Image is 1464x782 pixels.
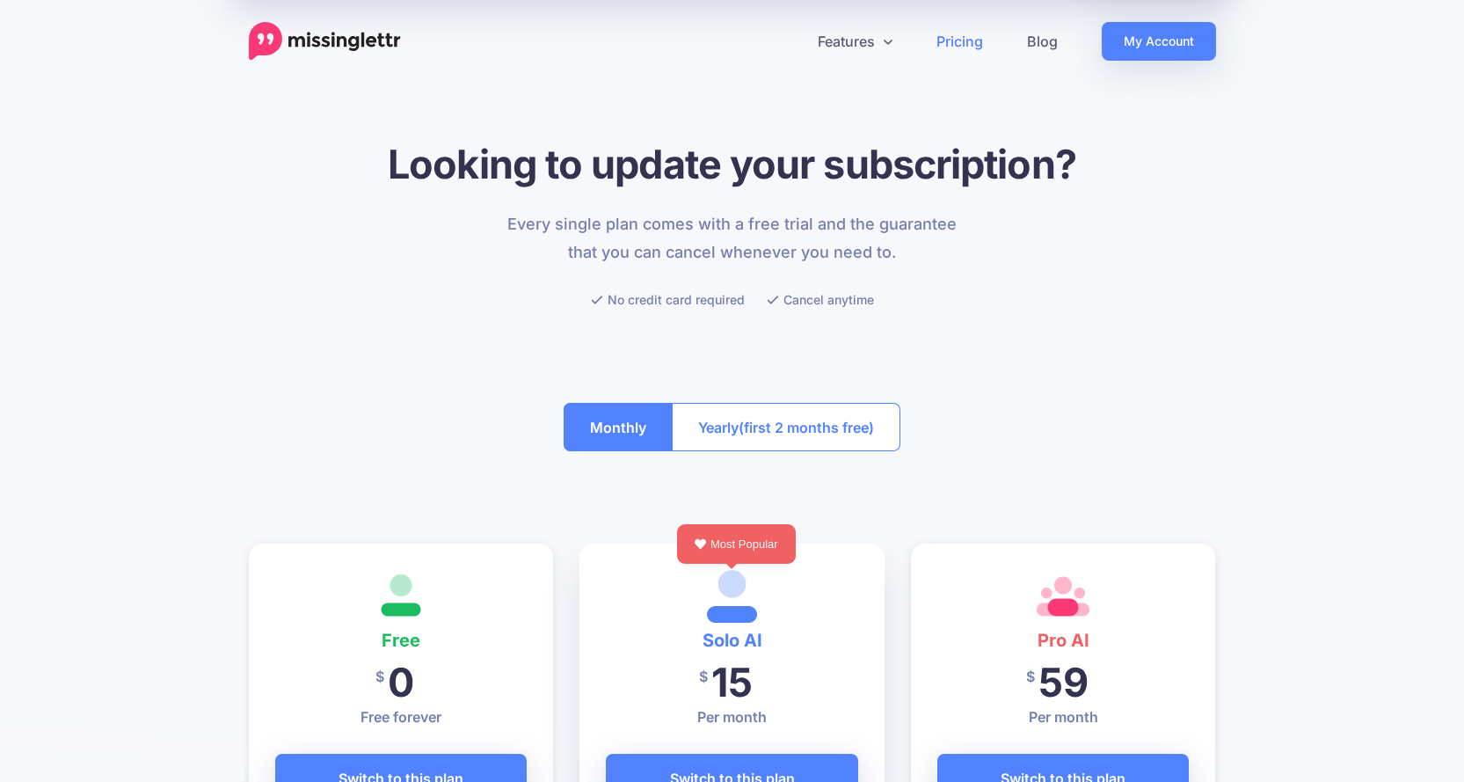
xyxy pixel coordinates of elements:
[711,658,753,706] span: 15
[914,22,1005,61] a: Pricing
[564,403,673,451] button: Monthly
[1038,658,1089,706] span: 59
[739,413,874,442] span: (first 2 months free)
[591,289,745,311] li: No credit card required
[699,657,708,697] span: $
[275,626,528,654] h4: Free
[1026,657,1035,697] span: $
[1005,22,1080,61] a: Blog
[672,403,900,451] button: Yearly(first 2 months free)
[1102,22,1216,61] a: My Account
[606,706,858,727] p: Per month
[497,210,967,267] p: Every single plan comes with a free trial and the guarantee that you can cancel whenever you need...
[767,289,874,311] li: Cancel anytime
[937,626,1190,654] h4: Pro AI
[937,706,1190,727] p: Per month
[375,657,384,697] span: $
[249,22,401,61] a: Home
[275,658,528,706] h2: 0
[606,626,858,654] h4: Solo AI
[796,22,914,61] a: Features
[275,706,528,727] p: Free forever
[249,140,1216,188] h1: Looking to update your subscription?
[677,524,796,564] div: Most Popular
